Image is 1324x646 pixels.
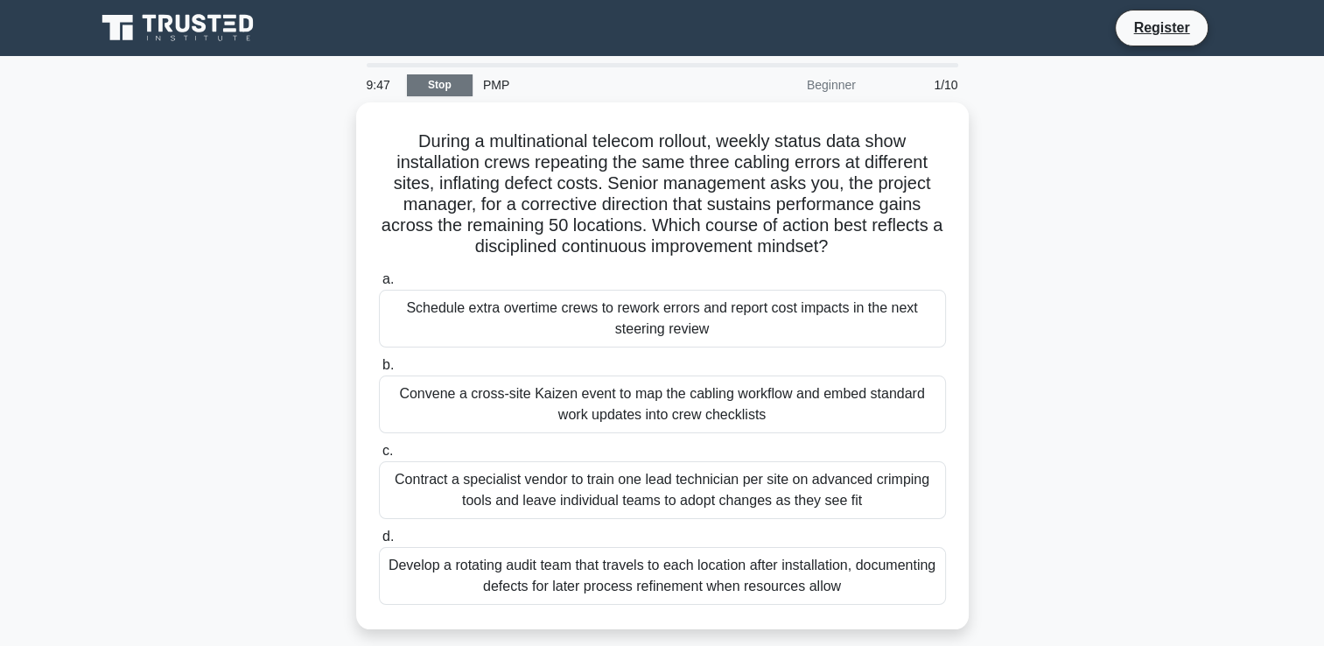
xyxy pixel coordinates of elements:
span: b. [382,357,394,372]
div: 9:47 [356,67,407,102]
div: Convene a cross-site Kaizen event to map the cabling workflow and embed standard work updates int... [379,376,946,433]
span: c. [382,443,393,458]
span: d. [382,529,394,544]
div: Contract a specialist vendor to train one lead technician per site on advanced crimping tools and... [379,461,946,519]
div: Develop a rotating audit team that travels to each location after installation, documenting defec... [379,547,946,605]
div: Schedule extra overtime crews to rework errors and report cost impacts in the next steering review [379,290,946,348]
a: Register [1123,17,1200,39]
div: PMP [473,67,713,102]
span: a. [382,271,394,286]
div: Beginner [713,67,866,102]
h5: During a multinational telecom rollout, weekly status data show installation crews repeating the ... [377,130,948,258]
a: Stop [407,74,473,96]
div: 1/10 [866,67,969,102]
